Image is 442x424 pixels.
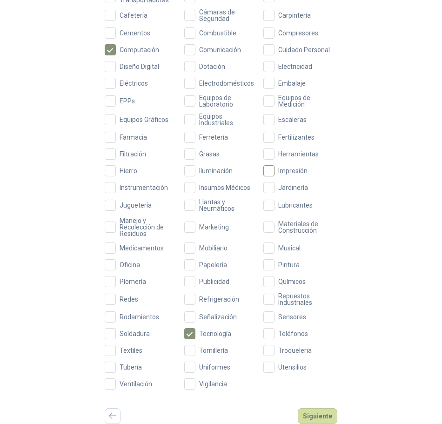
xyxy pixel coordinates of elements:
[116,202,155,209] span: Juguetería
[195,184,254,191] span: Insumos Médicos
[275,47,334,53] span: Cuidado Personal
[116,262,144,268] span: Oficina
[275,12,315,19] span: Carpintería
[195,63,229,70] span: Dotación
[116,116,172,123] span: Equipos Gráficos
[116,12,151,19] span: Cafetería
[195,199,258,212] span: Llantas y Neumáticos
[275,63,316,70] span: Electricidad
[116,314,163,320] span: Rodamientos
[195,151,223,157] span: Grasas
[195,245,231,251] span: Mobiliario
[195,381,231,387] span: Vigilancia
[116,184,172,191] span: Instrumentación
[116,330,154,337] span: Soldadura
[275,330,312,337] span: Teléfonos
[195,347,232,354] span: Tornillería
[195,47,245,53] span: Comunicación
[116,47,163,53] span: Computación
[195,134,232,141] span: Ferretería
[275,134,318,141] span: Fertilizantes
[275,116,310,123] span: Escaleras
[116,80,152,87] span: Eléctricos
[275,245,304,251] span: Musical
[195,224,233,230] span: Marketing
[116,381,156,387] span: Ventilación
[195,113,258,126] span: Equipos Industriales
[275,314,310,320] span: Sensores
[275,364,310,370] span: Utensilios
[195,262,231,268] span: Papelería
[116,347,146,354] span: Textiles
[195,9,258,22] span: Cámaras de Seguridad
[195,80,258,87] span: Electrodomésticos
[275,262,303,268] span: Pintura
[116,134,151,141] span: Farmacia
[195,364,234,370] span: Uniformes
[116,278,150,285] span: Plomería
[116,63,163,70] span: Diseño Digital
[195,30,240,36] span: Combustible
[275,184,312,191] span: Jardinería
[116,151,150,157] span: Filtración
[275,347,315,354] span: Troqueleria
[116,98,139,104] span: EPPs
[116,30,154,36] span: Cementos
[195,296,243,303] span: Refrigeración
[116,364,146,370] span: Tubería
[195,94,258,108] span: Equipos de Laboratorio
[275,151,322,157] span: Herramientas
[275,278,309,285] span: Químicos
[298,408,337,424] button: Siguiente
[275,168,311,174] span: Impresión
[116,296,142,303] span: Redes
[275,94,337,108] span: Equipos de Medición
[116,217,179,237] span: Manejo y Recolección de Residuos
[275,293,337,306] span: Repuestos Industriales
[275,30,322,36] span: Compresores
[116,245,167,251] span: Medicamentos
[195,168,236,174] span: Iluminación
[275,202,316,209] span: Lubricantes
[275,80,309,87] span: Embalaje
[116,168,141,174] span: Hierro
[195,330,235,337] span: Tecnología
[195,278,233,285] span: Publicidad
[195,314,241,320] span: Señalización
[275,221,337,234] span: Materiales de Construcción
